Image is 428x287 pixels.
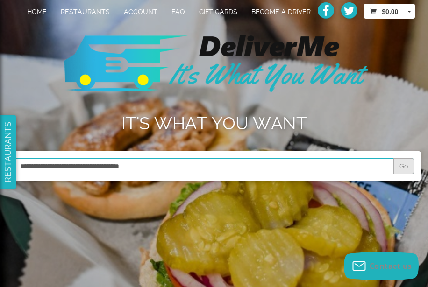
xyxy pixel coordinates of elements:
[50,26,378,103] img: v_764_poe_big.png
[399,162,408,170] span: Go
[7,113,421,134] h1: IT'S WHAT YOU WANT
[370,261,412,271] span: Contact us
[382,8,398,15] span: $0.00
[344,252,419,280] button: Contact us
[393,158,414,174] button: Go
